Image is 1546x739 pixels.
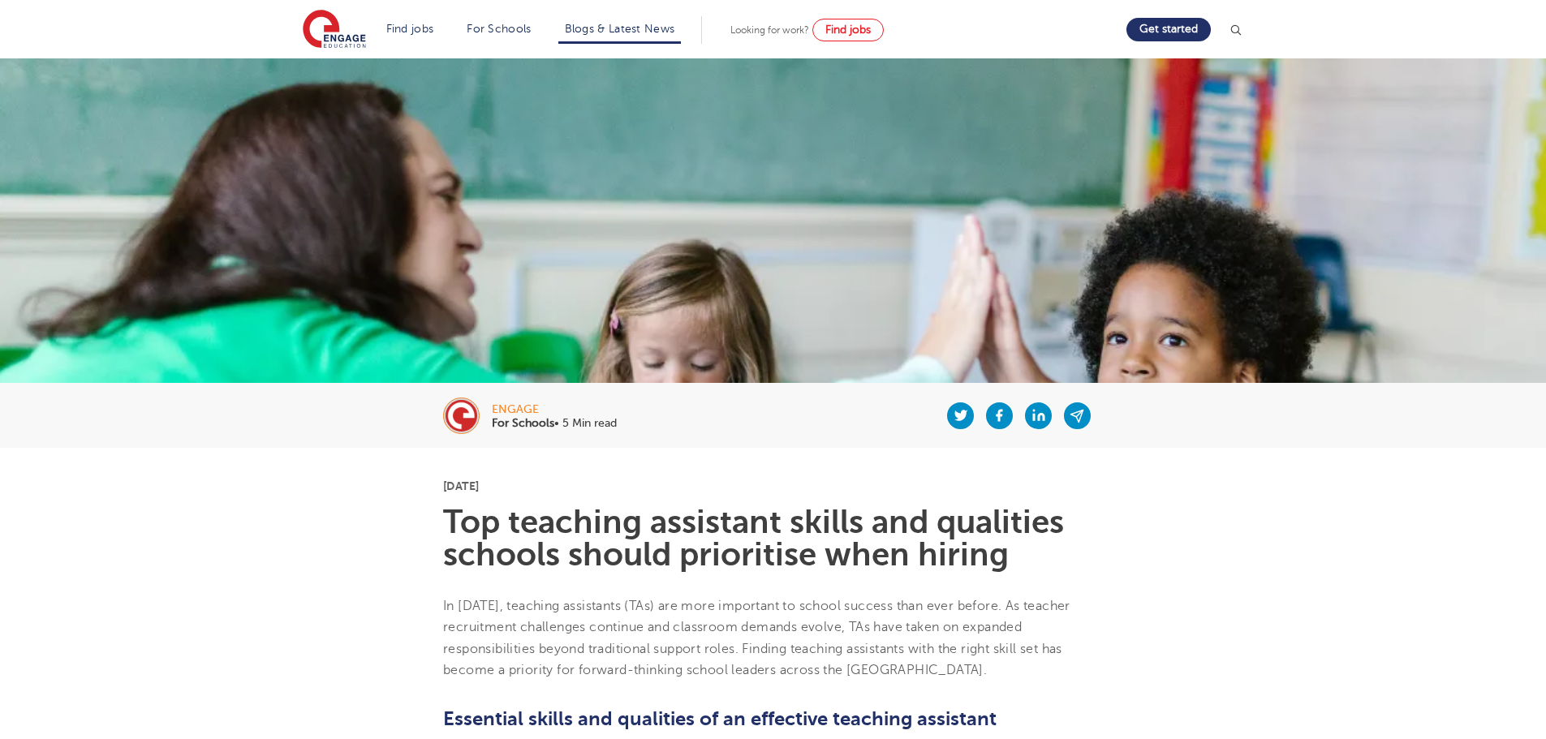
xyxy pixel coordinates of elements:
a: Blogs & Latest News [565,23,675,35]
b: For Schools [492,417,554,429]
img: Engage Education [303,10,366,50]
span: In [DATE], teaching assistants (TAs) are more important to school success than ever before. As te... [443,599,1070,677]
a: Get started [1126,18,1211,41]
h1: Top teaching assistant skills and qualities schools should prioritise when hiring [443,506,1103,571]
p: [DATE] [443,480,1103,492]
span: Find jobs [825,24,871,36]
span: Essential skills and qualities of an effective teaching assistant [443,707,997,730]
a: For Schools [467,23,531,35]
a: Find jobs [386,23,434,35]
span: Looking for work? [730,24,809,36]
p: • 5 Min read [492,418,617,429]
div: engage [492,404,617,415]
a: Find jobs [812,19,884,41]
